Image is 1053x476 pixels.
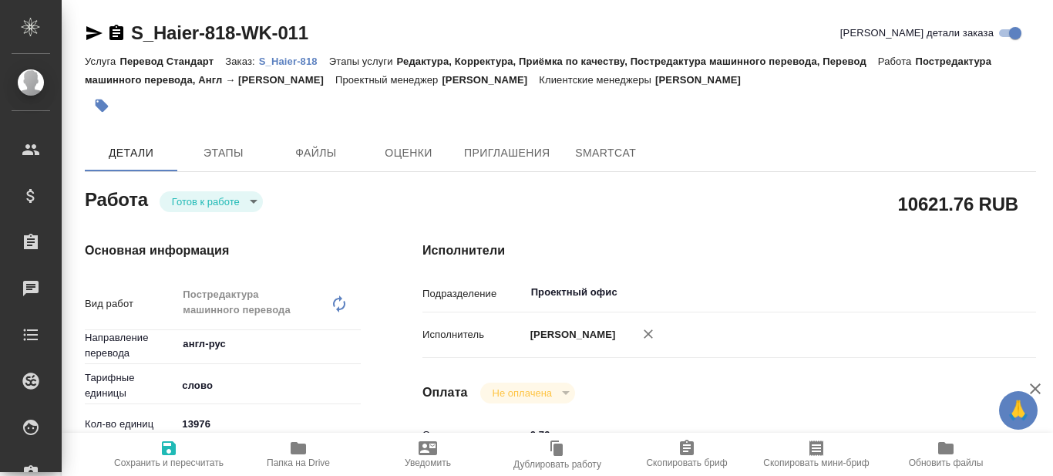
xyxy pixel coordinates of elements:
input: ✎ Введи что-нибудь [177,413,361,435]
p: [PERSON_NAME] [525,327,616,343]
span: Дублировать работу [513,459,601,470]
p: Подразделение [422,286,525,302]
button: Скопировать бриф [622,433,752,476]
p: Направление перевода [85,330,177,361]
p: Тарифные единицы [85,370,177,401]
span: SmartCat [569,143,643,163]
p: Проектный менеджер [335,74,442,86]
button: Удалить исполнителя [631,317,665,351]
h4: Оплата [422,383,468,402]
span: Детали [94,143,168,163]
span: Этапы [187,143,261,163]
h2: Работа [85,184,148,212]
p: [PERSON_NAME] [655,74,752,86]
p: Услуга [85,56,119,67]
button: Скопировать ссылку [107,24,126,42]
span: Уведомить [405,457,451,468]
button: Готов к работе [167,195,244,208]
span: Папка на Drive [267,457,330,468]
div: Готов к работе [160,191,263,212]
button: Обновить файлы [881,433,1011,476]
button: 🙏 [999,391,1038,430]
button: Скопировать мини-бриф [752,433,881,476]
div: Готов к работе [480,383,575,403]
span: [PERSON_NAME] детали заказа [840,25,994,41]
p: Перевод Стандарт [119,56,225,67]
button: Open [352,343,355,346]
h4: Основная информация [85,241,361,260]
button: Дублировать работу [493,433,622,476]
p: Вид работ [85,296,177,312]
span: Сохранить и пересчитать [114,457,224,468]
p: Ставка [422,427,525,443]
p: Работа [878,56,916,67]
button: Open [977,291,980,294]
h2: 10621.76 RUB [898,191,1018,217]
button: Папка на Drive [234,433,363,476]
span: Файлы [279,143,353,163]
button: Добавить тэг [85,89,119,123]
div: слово [177,373,361,399]
p: Заказ: [225,56,258,67]
span: Скопировать мини-бриф [763,457,869,468]
p: [PERSON_NAME] [442,74,539,86]
p: Этапы услуги [329,56,397,67]
a: S_Haier-818 [259,54,329,67]
h4: Исполнители [422,241,1036,260]
p: Кол-во единиц [85,417,177,432]
span: Обновить файлы [909,457,984,468]
span: Оценки [372,143,446,163]
button: Сохранить и пересчитать [104,433,234,476]
p: Исполнитель [422,327,525,343]
p: Редактура, Корректура, Приёмка по качеству, Постредактура машинного перевода, Перевод [397,56,878,67]
button: Уведомить [363,433,493,476]
span: 🙏 [1005,394,1031,427]
p: S_Haier-818 [259,56,329,67]
a: S_Haier-818-WK-011 [131,22,308,43]
span: Скопировать бриф [646,457,727,468]
input: ✎ Введи что-нибудь [525,424,985,446]
button: Скопировать ссылку для ЯМессенджера [85,24,103,42]
button: Не оплачена [488,387,557,400]
span: Приглашения [464,143,550,163]
p: Клиентские менеджеры [539,74,655,86]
